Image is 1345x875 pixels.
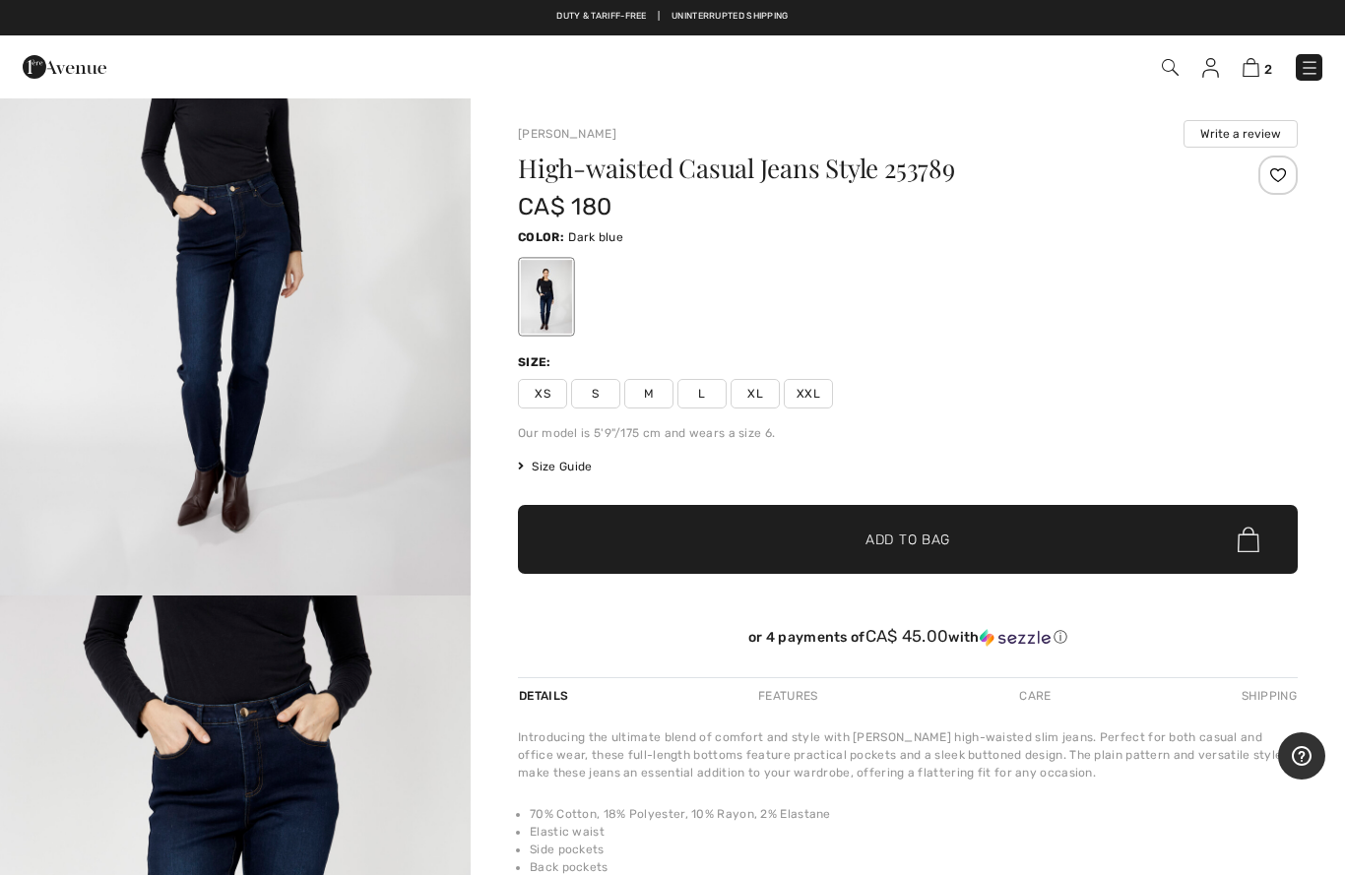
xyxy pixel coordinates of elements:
span: L [677,379,727,408]
span: Add to Bag [865,530,950,550]
div: or 4 payments of with [518,627,1298,647]
span: XXL [784,379,833,408]
img: Menu [1300,58,1319,78]
li: Side pockets [530,841,1298,858]
span: 2 [1264,62,1272,77]
span: XL [731,379,780,408]
span: Size Guide [518,458,592,475]
a: [PERSON_NAME] [518,127,616,141]
span: Dark blue [568,230,623,244]
div: Introducing the ultimate blend of comfort and style with [PERSON_NAME] high-waisted slim jeans. P... [518,728,1298,781]
img: Search [1162,59,1179,76]
a: Duty & tariff-free | Uninterrupted shipping [556,11,788,21]
span: S [571,379,620,408]
button: Add to Bag [518,505,1298,574]
img: Bag.svg [1238,527,1259,552]
div: Size: [518,353,555,371]
span: Color: [518,230,564,244]
span: XS [518,379,567,408]
div: Shipping [1237,678,1298,714]
div: Our model is 5'9"/175 cm and wears a size 6. [518,424,1298,442]
img: Shopping Bag [1243,58,1259,77]
img: 1ère Avenue [23,47,106,87]
img: My Info [1202,58,1219,78]
iframe: Opens a widget where you can find more information [1278,732,1325,781]
button: Write a review [1184,120,1298,148]
div: Features [741,678,834,714]
h1: High-waisted Casual Jeans Style 253789 [518,156,1168,181]
div: or 4 payments ofCA$ 45.00withSezzle Click to learn more about Sezzle [518,627,1298,654]
span: M [624,379,673,408]
span: CA$ 180 [518,193,611,220]
a: 2 [1243,55,1272,79]
img: Sezzle [980,629,1051,647]
div: Dark blue [521,260,572,334]
a: 1ère Avenue [23,56,106,75]
span: CA$ 45.00 [865,626,949,646]
li: Elastic waist [530,823,1298,841]
li: 70% Cotton, 18% Polyester, 10% Rayon, 2% Elastane [530,805,1298,823]
div: Details [518,678,573,714]
div: Care [1002,678,1067,714]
